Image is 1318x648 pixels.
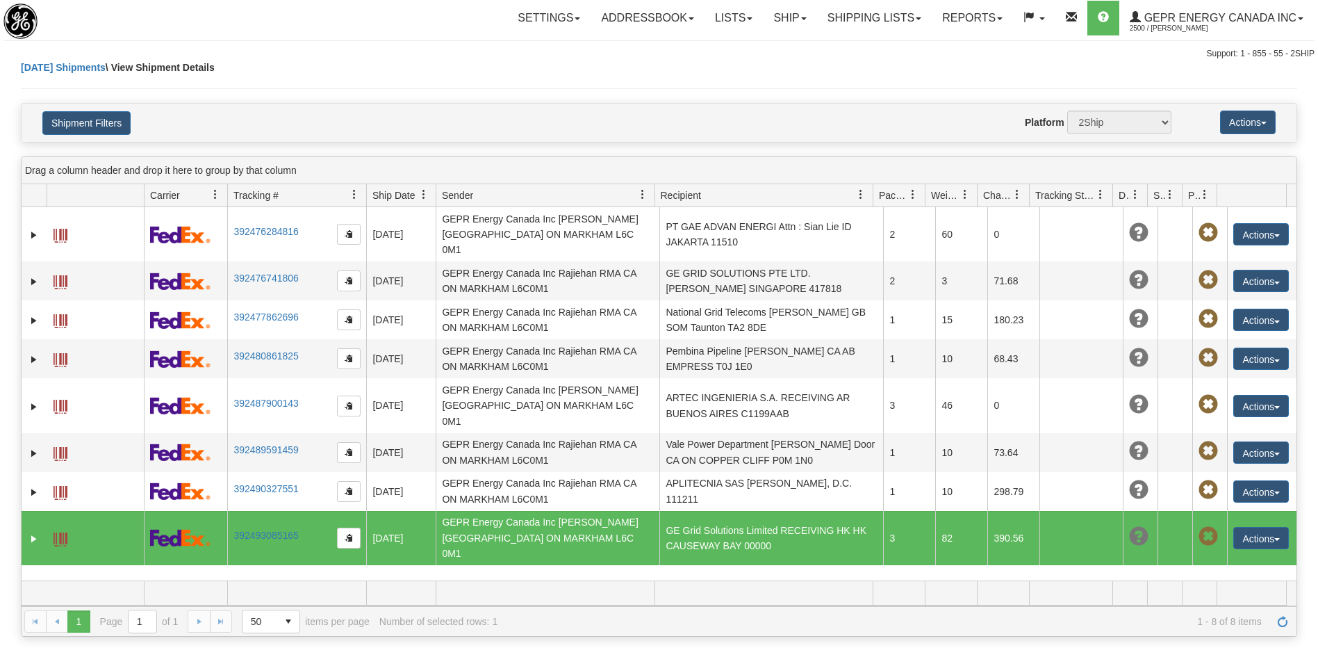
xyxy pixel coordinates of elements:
button: Copy to clipboard [337,481,361,502]
span: 2500 / [PERSON_NAME] [1130,22,1234,35]
span: Shipment Issues [1153,188,1165,202]
span: Sender [442,188,473,202]
div: Support: 1 - 855 - 55 - 2SHIP [3,48,1315,60]
a: Ship Date filter column settings [412,183,436,206]
a: Settings [507,1,591,35]
td: 10 [935,339,987,378]
button: Copy to clipboard [337,224,361,245]
a: Recipient filter column settings [849,183,873,206]
span: 1 - 8 of 8 items [507,616,1262,627]
td: GE Grid Solutions Limited RECEIVING HK HK CAUSEWAY BAY 00000 [659,511,883,565]
a: 392477862696 [233,311,298,323]
button: Actions [1233,270,1289,292]
a: Expand [27,485,41,499]
td: 15 [935,300,987,339]
span: GEPR Energy Canada Inc [1141,12,1296,24]
span: Tracking # [233,188,279,202]
span: Pickup Not Assigned [1198,527,1218,546]
a: [DATE] Shipments [21,62,106,73]
span: Unknown [1129,480,1148,500]
a: 392487900143 [233,398,298,409]
a: Tracking Status filter column settings [1089,183,1112,206]
span: Unknown [1129,270,1148,290]
td: 298.79 [987,472,1039,511]
label: Platform [1025,115,1064,129]
td: 68.43 [987,339,1039,378]
a: Expand [27,314,41,327]
span: select [277,610,299,633]
a: 392476284816 [233,226,298,237]
span: Packages [879,188,908,202]
td: 0 [987,378,1039,432]
span: Unknown [1129,223,1148,243]
span: Pickup Not Assigned [1198,395,1218,414]
img: 2 - FedEx Express® [150,397,211,414]
span: Pickup Not Assigned [1198,442,1218,461]
a: Charge filter column settings [1005,183,1029,206]
a: Expand [27,353,41,366]
td: [DATE] [366,511,436,565]
span: Pickup Not Assigned [1198,223,1218,243]
td: 3 [883,511,935,565]
td: GEPR Energy Canada Inc Rajiehan RMA CA ON MARKHAM L6C0M1 [436,339,659,378]
a: Expand [27,228,41,242]
button: Copy to clipboard [337,396,361,416]
a: Shipping lists [817,1,932,35]
td: GEPR Energy Canada Inc [PERSON_NAME] [GEOGRAPHIC_DATA] ON MARKHAM L6C 0M1 [436,378,659,432]
a: 392476741806 [233,273,298,284]
td: APLITECNIA SAS [PERSON_NAME], D.C. 111211 [659,472,883,511]
a: Addressbook [591,1,705,35]
img: logo2500.jpg [3,3,38,39]
a: Label [53,347,67,369]
a: Delivery Status filter column settings [1123,183,1147,206]
span: Weight [931,188,960,202]
button: Actions [1233,527,1289,549]
span: Page 1 [67,610,90,633]
td: 60 [935,207,987,261]
td: [DATE] [366,433,436,472]
span: Unknown [1129,348,1148,368]
img: 2 - FedEx Express® [150,444,211,461]
span: Ship Date [372,188,415,202]
a: Label [53,441,67,463]
span: items per page [242,610,370,633]
img: 2 - FedEx Express® [150,483,211,500]
a: Label [53,526,67,549]
button: Actions [1233,309,1289,331]
td: Vale Power Department [PERSON_NAME] Door CA ON COPPER CLIFF P0M 1N0 [659,433,883,472]
img: 2 - FedEx Express® [150,350,211,368]
span: Pickup Status [1188,188,1200,202]
img: 2 - FedEx Express® [150,273,211,290]
button: Copy to clipboard [337,309,361,330]
td: GEPR Energy Canada Inc [PERSON_NAME] [GEOGRAPHIC_DATA] ON MARKHAM L6C 0M1 [436,511,659,565]
td: 82 [935,511,987,565]
img: 2 - FedEx Express® [150,311,211,329]
td: 10 [935,472,987,511]
td: 10 [935,433,987,472]
a: Lists [705,1,763,35]
td: [DATE] [366,207,436,261]
span: Unknown [1129,442,1148,461]
span: Charge [983,188,1012,202]
span: Page of 1 [100,610,179,633]
iframe: chat widget [1286,253,1317,395]
a: Ship [763,1,816,35]
td: 3 [883,378,935,432]
td: [DATE] [366,378,436,432]
a: Label [53,308,67,330]
span: \ View Shipment Details [106,62,215,73]
span: Delivery Status [1119,188,1130,202]
a: Label [53,222,67,245]
td: ARTEC INGENIERIA S.A. RECEIVING AR BUENOS AIRES C1199AAB [659,378,883,432]
td: 390.56 [987,511,1039,565]
img: 2 - FedEx Express® [150,226,211,243]
a: Expand [27,400,41,414]
button: Actions [1233,442,1289,464]
a: Expand [27,532,41,546]
span: Unknown [1129,527,1148,546]
td: 180.23 [987,300,1039,339]
td: 1 [883,472,935,511]
td: [DATE] [366,261,436,300]
span: Carrier [150,188,180,202]
span: Unknown [1129,309,1148,329]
